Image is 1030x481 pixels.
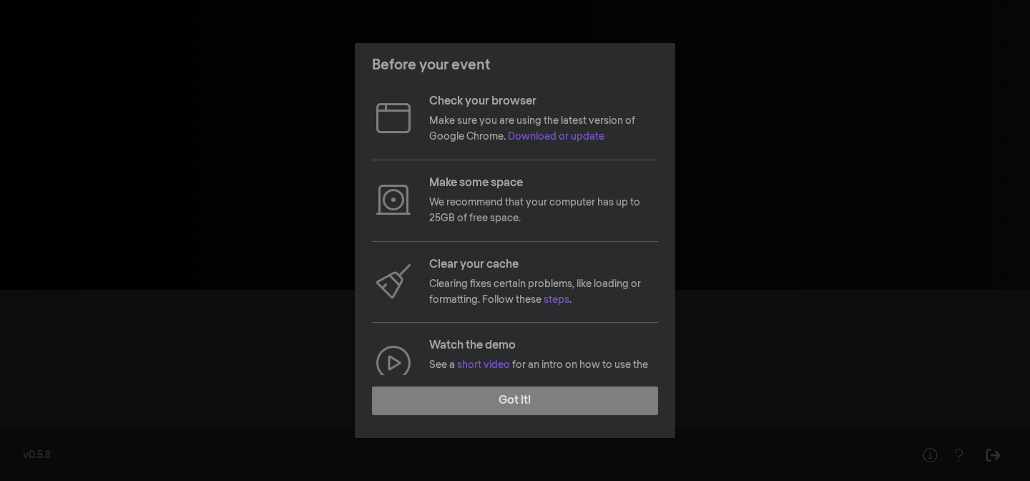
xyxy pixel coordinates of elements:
p: Clear your cache [429,256,658,273]
p: Make some space [429,175,658,192]
button: Got it! [372,387,658,415]
p: We recommend that your computer has up to 25GB of free space. [429,195,658,227]
a: short video [457,360,510,370]
a: Download or update [508,132,604,142]
a: steps [544,295,569,305]
p: Check your browser [429,93,658,110]
header: Before your event [355,43,675,87]
p: Watch the demo [429,337,658,354]
p: See a for an intro on how to use the Kinema Offline Player. [429,357,658,389]
p: Make sure you are using the latest version of Google Chrome. [429,113,658,145]
p: Clearing fixes certain problems, like loading or formatting. Follow these . [429,276,658,308]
